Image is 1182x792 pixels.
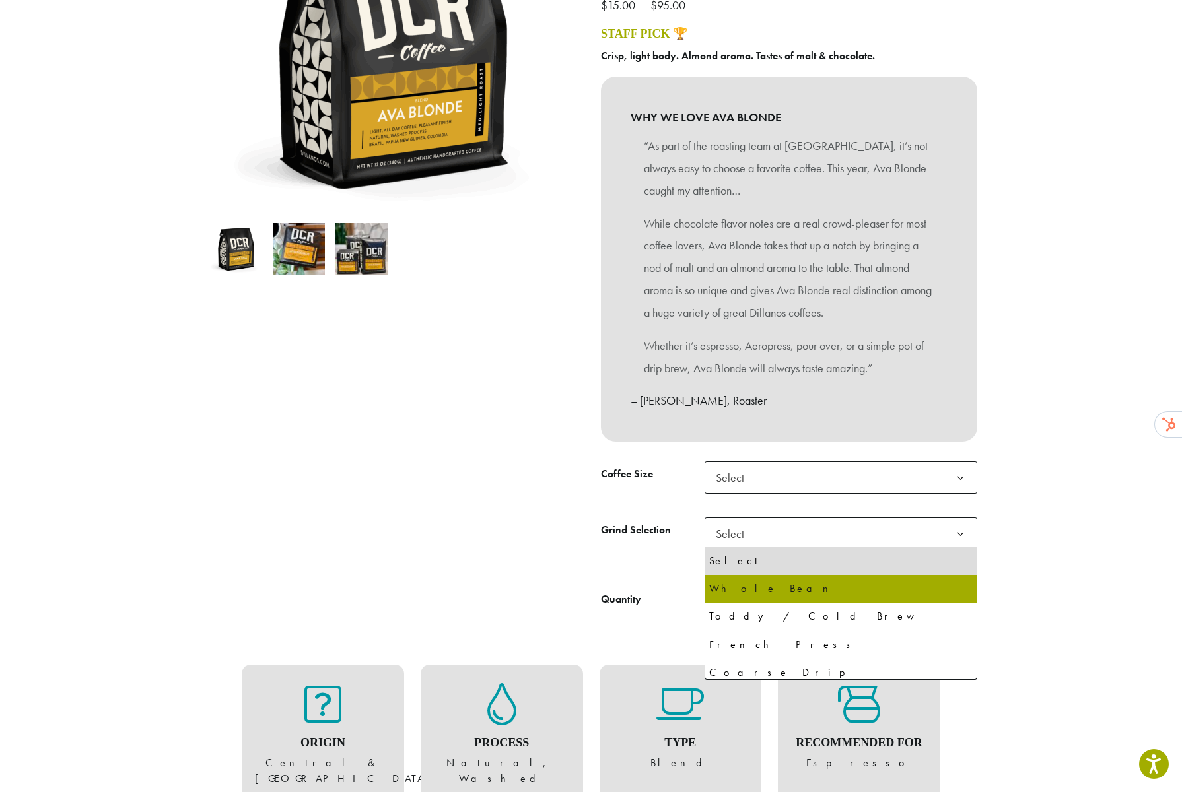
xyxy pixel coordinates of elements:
[631,389,948,412] p: – [PERSON_NAME], Roaster
[601,591,641,607] div: Quantity
[709,635,973,655] div: French Press
[601,521,705,540] label: Grind Selection
[644,335,934,379] p: Whether it’s espresso, Aeropress, pour over, or a simple pot of drip brew, Ava Blonde will always...
[434,736,570,750] h4: Process
[709,579,973,599] div: Whole Bean
[273,223,325,275] img: Ava Blonde - Image 2
[434,683,570,787] figure: Natural, Washed
[791,736,927,750] h4: Recommended For
[644,213,934,324] p: While chocolate flavor notes are a real crowd-pleaser for most coffee lovers, Ava Blonde takes th...
[705,547,977,575] li: Select
[613,683,749,772] figure: Blend
[255,683,391,787] figure: Central & [GEOGRAPHIC_DATA]
[711,521,757,546] span: Select
[335,223,388,275] img: Ava Blonde - Image 3
[709,663,973,682] div: Coarse Drip
[791,683,927,772] figure: Espresso
[711,465,757,490] span: Select
[644,135,934,201] p: “As part of the roasting team at [GEOGRAPHIC_DATA], it’s not always easy to choose a favorite cof...
[210,223,262,275] img: Ava Blonde
[601,27,687,40] a: STAFF PICK 🏆
[601,49,875,63] b: Crisp, light body. Almond aroma. Tastes of malt & chocolate.
[709,607,973,626] div: Toddy / Cold Brew
[255,736,391,750] h4: Origin
[601,465,705,484] label: Coffee Size
[631,106,948,129] b: WHY WE LOVE AVA BLONDE
[613,736,749,750] h4: Type
[705,461,977,494] span: Select
[705,517,977,550] span: Select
